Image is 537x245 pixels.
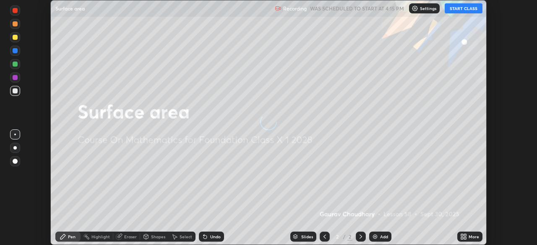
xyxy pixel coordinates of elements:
div: Eraser [124,235,137,239]
button: START CLASS [445,3,482,13]
div: Undo [210,235,221,239]
p: Settings [420,6,436,10]
p: Surface area [55,5,85,12]
div: More [469,235,479,239]
h5: WAS SCHEDULED TO START AT 4:15 PM [310,5,404,12]
div: Add [380,235,388,239]
div: / [343,234,346,239]
div: 2 [347,233,352,240]
div: 2 [333,234,341,239]
div: Select [180,235,192,239]
div: Highlight [91,235,110,239]
div: Pen [68,235,76,239]
img: recording.375f2c34.svg [275,5,282,12]
img: class-settings-icons [412,5,418,12]
div: Shapes [151,235,165,239]
p: Recording [283,5,307,12]
img: add-slide-button [372,233,378,240]
div: Slides [301,235,313,239]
